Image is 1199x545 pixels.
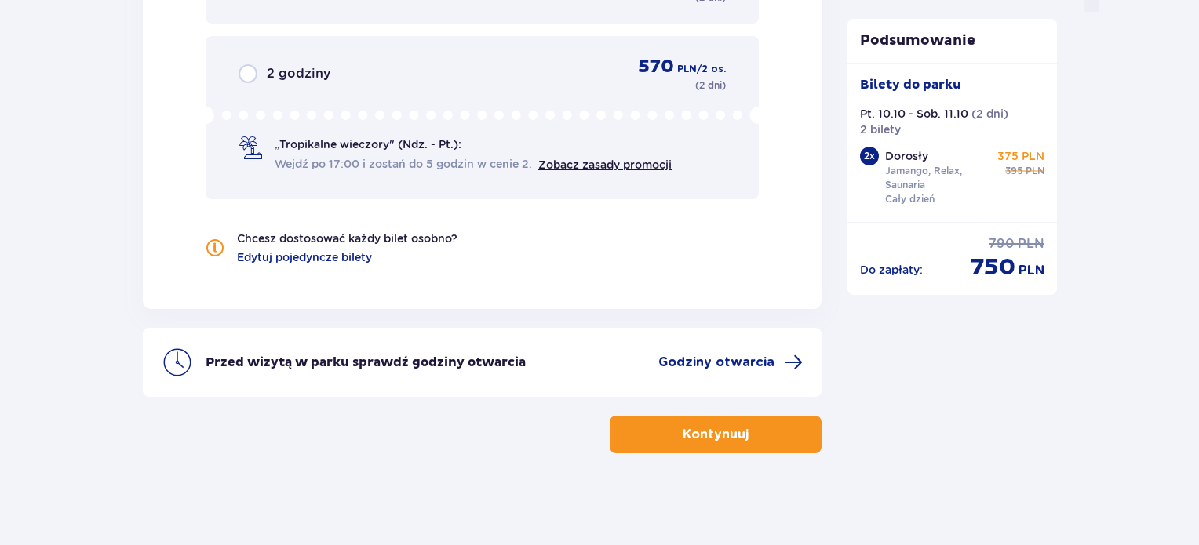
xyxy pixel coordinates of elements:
p: Kontynuuj [683,426,749,443]
a: Godziny otwarcia [658,353,803,372]
p: ( 2 dni ) [971,106,1008,122]
p: Cały dzień [885,192,935,206]
span: 750 [971,253,1015,282]
p: Pt. 10.10 - Sob. 11.10 [860,106,968,122]
span: 2 godziny [267,65,330,82]
span: / 2 os. [697,62,726,76]
p: ( 2 dni ) [695,78,726,93]
span: 570 [638,55,674,78]
span: PLN [1018,235,1044,253]
span: Wejdź po 17:00 i zostań do 5 godzin w cenie 2. [275,156,532,172]
p: Podsumowanie [847,31,1058,50]
p: 2 bilety [860,122,901,137]
p: Chcesz dostosować każdy bilet osobno? [237,231,457,246]
span: 790 [989,235,1015,253]
span: PLN [1026,164,1044,178]
span: 395 [1005,164,1022,178]
a: Zobacz zasady promocji [538,158,672,171]
p: Jamango, Relax, Saunaria [885,164,993,192]
p: Przed wizytą w parku sprawdź godziny otwarcia [206,354,526,371]
p: Bilety do parku [860,76,961,93]
a: Edytuj pojedyncze bilety [237,249,372,265]
span: „Tropikalne wieczory" (Ndz. - Pt.): [275,136,461,152]
span: PLN [1019,262,1044,279]
p: Dorosły [885,148,928,164]
button: Kontynuuj [610,416,822,453]
p: 375 PLN [997,148,1044,164]
span: Godziny otwarcia [658,354,774,371]
span: PLN [677,62,697,76]
p: Do zapłaty : [860,262,923,278]
div: 2 x [860,147,879,165]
